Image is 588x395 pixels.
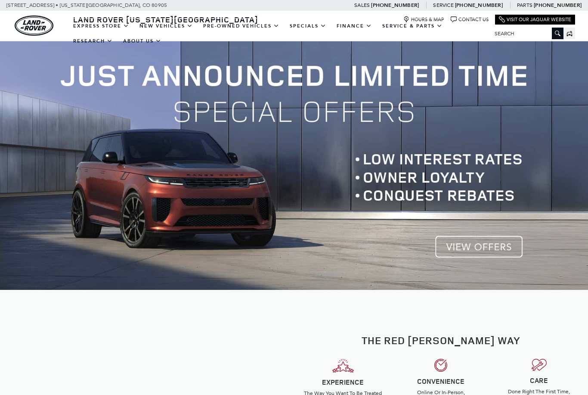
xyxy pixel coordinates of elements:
[134,19,198,34] a: New Vehicles
[73,14,258,25] span: Land Rover [US_STATE][GEOGRAPHIC_DATA]
[198,19,285,34] a: Pre-Owned Vehicles
[433,2,453,8] span: Service
[118,34,167,49] a: About Us
[517,2,532,8] span: Parts
[377,19,448,34] a: Service & Parts
[300,335,582,346] h2: The Red [PERSON_NAME] Way
[455,2,503,9] a: [PHONE_NUMBER]
[68,34,118,49] a: Research
[417,376,464,386] strong: CONVENIENCE
[331,19,377,34] a: Finance
[68,19,134,34] a: EXPRESS STORE
[68,19,488,49] nav: Main Navigation
[68,14,263,25] a: Land Rover [US_STATE][GEOGRAPHIC_DATA]
[15,16,53,36] img: Land Rover
[499,16,571,23] a: Visit Our Jaguar Website
[15,16,53,36] a: land-rover
[403,16,444,23] a: Hours & Map
[371,2,419,9] a: [PHONE_NUMBER]
[534,2,582,9] a: [PHONE_NUMBER]
[6,2,167,8] a: [STREET_ADDRESS] • [US_STATE][GEOGRAPHIC_DATA], CO 80905
[354,2,370,8] span: Sales
[322,377,364,387] strong: EXPERIENCE
[451,16,489,23] a: Contact Us
[530,376,548,385] strong: CARE
[488,28,563,39] input: Search
[285,19,331,34] a: Specials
